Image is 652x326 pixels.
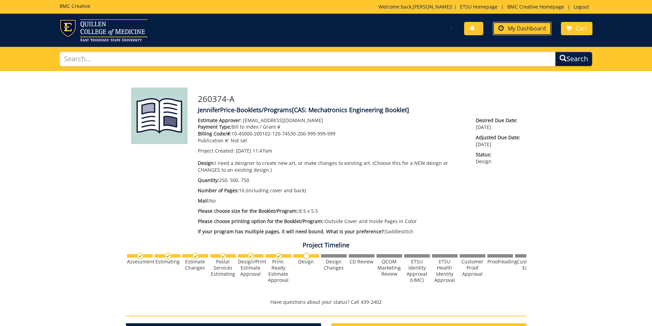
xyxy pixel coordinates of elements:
span: My Dashboard [508,25,546,32]
img: checkmark [276,253,282,259]
span: Adjusted Due Date: [476,134,521,141]
span: Payment Type: [198,123,231,130]
p: Have questions about your status? Call 439-2402 [126,299,526,305]
div: QCOM Marketing Review [376,259,402,277]
div: Proofreading [487,259,513,265]
div: Customer Edits [515,259,541,271]
span: Not set [231,137,247,144]
p: Bill to Index / Grant # [198,123,466,130]
h5: BMC Creative [60,3,90,9]
img: checkmark [137,253,143,259]
div: ETSU Identity Approval (UMC) [404,259,430,283]
img: ETSU logo [60,19,148,41]
span: Design: [198,160,215,166]
span: Desired Due Date: [476,117,521,124]
div: Postal Services Estimating [210,259,236,277]
a: Logout [570,3,592,10]
span: Estimate Approver: [198,117,242,123]
p: 16 (including cover and back) [198,187,466,194]
p: [DATE] [476,134,521,148]
span: Please choose printing option for the Booklet/Program:: [198,218,325,224]
div: Estimate Changes [182,259,208,271]
p: 250, 500, 750 [198,177,466,184]
div: ETSU Health Identity Approval [432,259,458,283]
p: Welcome back, ! | | | [379,3,592,10]
span: [DATE] 11:47am [236,147,272,154]
span: Quantity: [198,177,219,183]
span: Mail: [198,197,209,204]
button: Search [555,52,592,66]
p: 8.5 x 5.5 [198,208,466,214]
p: Saddlestitch [198,228,466,235]
div: Assessment [127,259,153,265]
span: If your program has multiple pages, it will need bound. What is your preference?: [198,228,385,235]
h4: Project Timeline [126,242,526,249]
a: My Dashboard [493,22,551,35]
span: Publication #: [198,137,229,144]
a: ETSU Homepage [457,3,501,10]
img: checkmark [165,253,171,259]
input: Search... [60,52,556,66]
span: Cart [576,25,587,32]
span: Number of Pages: [198,187,239,194]
span: Status: [476,151,521,158]
span: [CAS: Mechatronics Engineering Booklet] [292,106,409,114]
img: no [303,253,310,259]
h4: JenniferPrice-Booklets/Programs [198,107,521,114]
p: [EMAIL_ADDRESS][DOMAIN_NAME] [198,117,466,124]
div: Design Changes [321,259,347,271]
p: Design [476,151,521,165]
div: Estimating [155,259,180,265]
span: Please choose size for the Booklet/Program:: [198,208,299,214]
img: checkmark [248,253,254,259]
p: No [198,197,466,204]
img: checkmark [220,253,227,259]
p: Outside Cover and Inside Pages in Color [198,218,466,225]
img: Product featured image [131,88,188,144]
div: Customer Proof Approval [460,259,485,277]
p: 10-45000-200102-120-74530-200-999-999-999 [198,130,466,137]
h3: 260374-A [198,94,521,103]
div: Design [293,259,319,265]
span: Project Created: [198,147,234,154]
p: [DATE] [476,117,521,131]
a: Cart [561,22,592,35]
a: BMC Creative Homepage [504,3,567,10]
span: Billing Code/#: [198,130,231,137]
img: checkmark [192,253,199,259]
p: I need a designer to create new art, or make changes to existing art. (Choose this for a NEW desi... [198,160,466,173]
div: CD Review [349,259,374,265]
a: [PERSON_NAME] [413,3,451,10]
div: Print-Ready Estimate Approval [266,259,291,283]
div: Design/Print Estimate Approval [238,259,264,277]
